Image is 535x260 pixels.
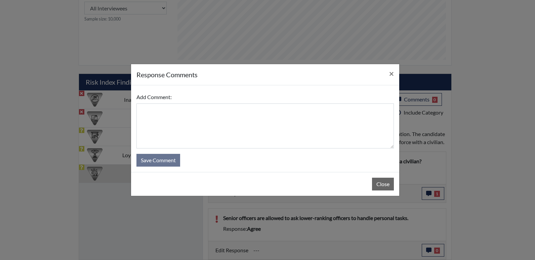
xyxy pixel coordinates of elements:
[136,91,172,103] label: Add Comment:
[384,64,399,83] button: Close
[136,154,180,167] button: Save Comment
[389,69,394,78] span: ×
[136,70,198,80] h5: response Comments
[372,178,394,190] button: Close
